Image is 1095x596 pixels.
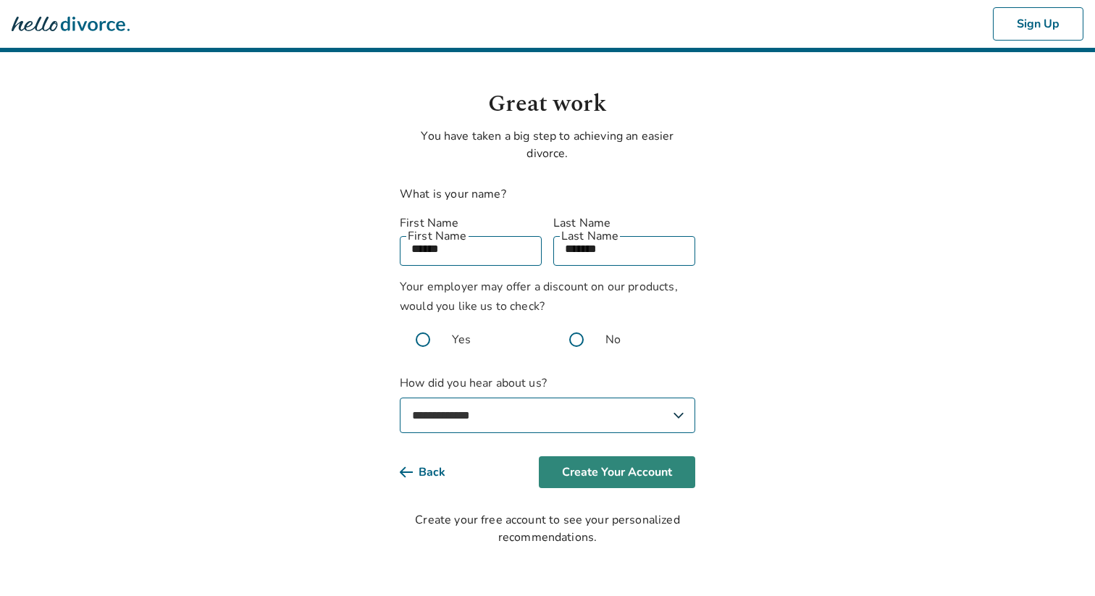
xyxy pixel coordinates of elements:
[400,398,695,433] select: How did you hear about us?
[553,214,695,232] label: Last Name
[400,374,695,433] label: How did you hear about us?
[400,279,678,314] span: Your employer may offer a discount on our products, would you like us to check?
[452,331,471,348] span: Yes
[400,511,695,546] div: Create your free account to see your personalized recommendations.
[400,127,695,162] p: You have taken a big step to achieving an easier divorce.
[400,186,506,202] label: What is your name?
[1023,526,1095,596] iframe: Chat Widget
[993,7,1083,41] button: Sign Up
[400,87,695,122] h1: Great work
[400,214,542,232] label: First Name
[605,331,621,348] span: No
[539,456,695,488] button: Create Your Account
[400,456,469,488] button: Back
